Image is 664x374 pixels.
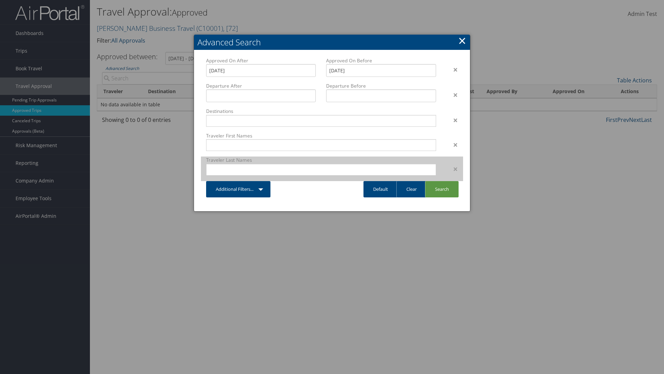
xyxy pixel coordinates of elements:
a: Close [458,34,466,47]
div: × [441,91,463,99]
a: Additional Filters... [206,181,270,197]
label: Approved On After [206,57,316,64]
div: × [441,165,463,173]
label: Traveler Last Names [206,157,436,163]
a: Search [425,181,459,197]
label: Destinations [206,108,436,115]
div: × [441,116,463,124]
div: × [441,65,463,74]
h2: Advanced Search [194,35,470,50]
a: Default [363,181,398,197]
div: × [441,141,463,149]
label: Departure Before [326,82,436,89]
label: Departure After [206,82,316,89]
a: Clear [396,181,426,197]
label: Approved On Before [326,57,436,64]
label: Traveler First Names [206,132,436,139]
